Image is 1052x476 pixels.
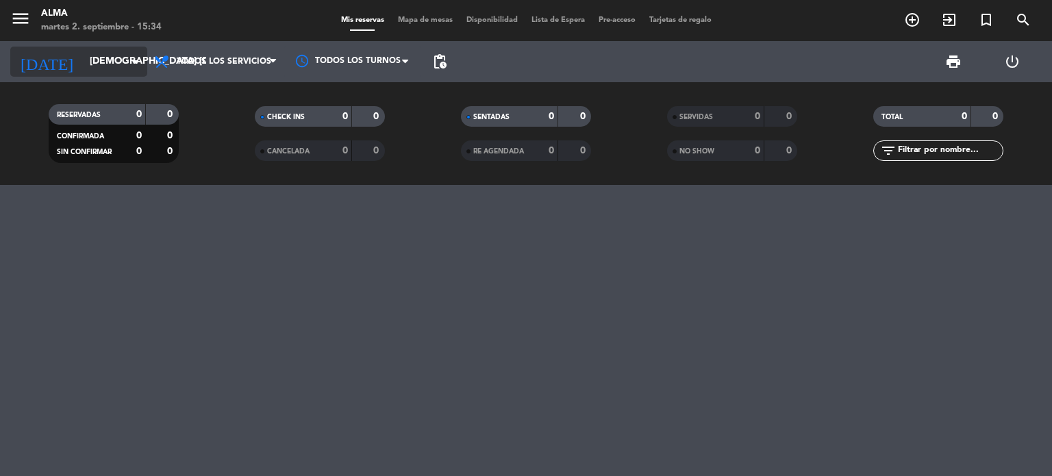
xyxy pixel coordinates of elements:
span: SENTADAS [473,114,510,121]
span: RE AGENDADA [473,148,524,155]
i: turned_in_not [978,12,994,28]
strong: 0 [755,146,760,155]
span: Mis reservas [334,16,391,24]
strong: 0 [136,147,142,156]
strong: 0 [167,147,175,156]
i: arrow_drop_down [127,53,144,70]
span: CANCELADA [267,148,310,155]
span: Tarjetas de regalo [642,16,718,24]
strong: 0 [992,112,1001,121]
strong: 0 [580,112,588,121]
span: Todos los servicios [177,57,271,66]
strong: 0 [373,146,381,155]
span: RESERVADAS [57,112,101,118]
span: Disponibilidad [460,16,525,24]
span: Lista de Espera [525,16,592,24]
strong: 0 [373,112,381,121]
i: power_settings_new [1004,53,1020,70]
div: Alma [41,7,162,21]
span: Pre-acceso [592,16,642,24]
strong: 0 [342,146,348,155]
strong: 0 [549,146,554,155]
i: [DATE] [10,47,83,77]
span: SERVIDAS [679,114,713,121]
i: search [1015,12,1031,28]
div: martes 2. septiembre - 15:34 [41,21,162,34]
span: CHECK INS [267,114,305,121]
strong: 0 [167,131,175,140]
i: exit_to_app [941,12,957,28]
strong: 0 [549,112,554,121]
strong: 0 [580,146,588,155]
i: add_circle_outline [904,12,920,28]
strong: 0 [342,112,348,121]
span: Mapa de mesas [391,16,460,24]
button: menu [10,8,31,34]
span: print [945,53,962,70]
i: menu [10,8,31,29]
span: NO SHOW [679,148,714,155]
div: LOG OUT [983,41,1042,82]
span: SIN CONFIRMAR [57,149,112,155]
strong: 0 [786,146,794,155]
strong: 0 [167,110,175,119]
strong: 0 [786,112,794,121]
strong: 0 [136,131,142,140]
span: CONFIRMADA [57,133,104,140]
span: pending_actions [431,53,448,70]
strong: 0 [136,110,142,119]
input: Filtrar por nombre... [897,143,1003,158]
i: filter_list [880,142,897,159]
strong: 0 [962,112,967,121]
strong: 0 [755,112,760,121]
span: TOTAL [881,114,903,121]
